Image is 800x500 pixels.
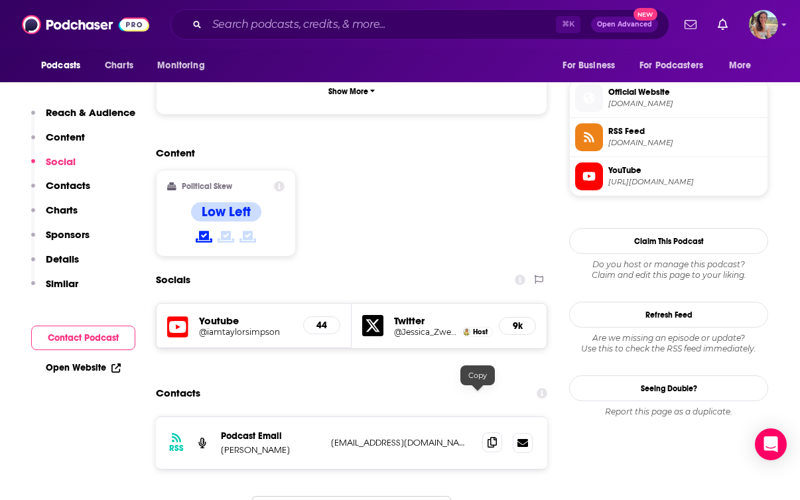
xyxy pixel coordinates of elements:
h4: Low Left [202,204,251,220]
a: Official Website[DOMAIN_NAME] [575,84,762,112]
h5: Youtube [199,314,293,327]
span: New [633,8,657,21]
a: Open Website [46,362,121,373]
span: Do you host or manage this podcast? [569,259,768,270]
img: Jessica Zweig [463,328,470,336]
p: [EMAIL_ADDRESS][DOMAIN_NAME] [331,437,472,448]
div: Claim and edit this page to your liking. [569,259,768,281]
p: Reach & Audience [46,106,135,119]
span: RSS Feed [608,125,762,137]
h3: RSS [169,443,184,454]
p: Sponsors [46,228,90,241]
div: Copy [460,365,495,385]
span: https://www.youtube.com/@iamtaylorsimpson [608,177,762,187]
button: Similar [31,277,78,302]
button: open menu [32,53,98,78]
button: Reach & Audience [31,106,135,131]
span: Podcasts [41,56,80,75]
span: Host [473,328,488,336]
span: YouTube [608,164,762,176]
button: Show More [167,79,536,103]
div: Search podcasts, credits, & more... [170,9,669,40]
span: Official Website [608,86,762,98]
p: Details [46,253,79,265]
button: open menu [553,53,632,78]
h5: 44 [314,320,329,331]
button: Details [31,253,79,277]
input: Search podcasts, credits, & more... [207,14,556,35]
a: Charts [96,53,141,78]
button: Social [31,155,76,180]
button: Contacts [31,179,90,204]
h5: 9k [510,320,525,332]
img: Podchaser - Follow, Share and Rate Podcasts [22,12,149,37]
button: Contact Podcast [31,326,135,350]
span: Logged in as ashtonwikstrom [749,10,778,39]
div: Are we missing an episode or update? Use this to check the RSS feed immediately. [569,333,768,354]
a: RSS Feed[DOMAIN_NAME] [575,123,762,151]
button: open menu [631,53,722,78]
div: Report this page as a duplicate. [569,406,768,417]
a: @iamtaylorsimpson [199,327,293,337]
p: Content [46,131,85,143]
h2: Contacts [156,381,200,406]
button: Refresh Feed [569,302,768,328]
h2: Political Skew [182,182,232,191]
p: [PERSON_NAME] [221,444,320,456]
p: Podcast Email [221,430,320,442]
p: Charts [46,204,78,216]
h2: Content [156,147,537,159]
span: Open Advanced [597,21,652,28]
span: Charts [105,56,133,75]
button: Charts [31,204,78,228]
button: open menu [720,53,768,78]
a: YouTube[URL][DOMAIN_NAME] [575,162,762,190]
a: Seeing Double? [569,375,768,401]
button: Open AdvancedNew [591,17,658,32]
button: Sponsors [31,228,90,253]
span: More [729,56,752,75]
span: ⌘ K [556,16,580,33]
img: User Profile [749,10,778,39]
button: open menu [148,53,222,78]
span: redcircle.com [608,99,762,109]
span: Monitoring [157,56,204,75]
div: Open Intercom Messenger [755,428,787,460]
p: Similar [46,277,78,290]
button: Show profile menu [749,10,778,39]
a: Show notifications dropdown [712,13,733,36]
span: For Podcasters [639,56,703,75]
button: Content [31,131,85,155]
span: feeds.redcircle.com [608,138,762,148]
h5: Twitter [394,314,488,327]
button: Claim This Podcast [569,228,768,254]
p: Contacts [46,179,90,192]
p: Show More [328,87,368,96]
p: Social [46,155,76,168]
a: Show notifications dropdown [679,13,702,36]
span: For Business [563,56,615,75]
a: @Jessica_Zweig [394,327,458,337]
h2: Socials [156,267,190,292]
